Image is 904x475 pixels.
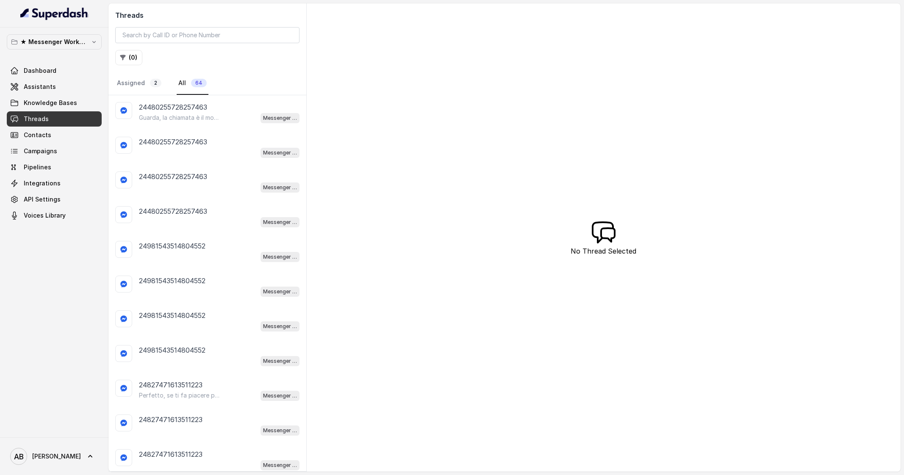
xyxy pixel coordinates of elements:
[263,426,297,435] p: Messenger Metodo FESPA v2
[263,253,297,261] p: Messenger Metodo FESPA v2
[24,99,77,107] span: Knowledge Bases
[7,445,102,468] a: [PERSON_NAME]
[139,102,207,112] p: 24480255728257463
[263,183,297,192] p: Messenger Metodo FESPA v2
[115,10,299,20] h2: Threads
[7,160,102,175] a: Pipelines
[139,276,205,286] p: 24981543514804552
[139,380,202,390] p: 24827471613511223
[14,452,24,461] text: AB
[7,95,102,110] a: Knowledge Bases
[139,345,205,355] p: 24981543514804552
[7,208,102,223] a: Voices Library
[115,50,142,65] button: (0)
[139,206,207,216] p: 24480255728257463
[24,179,61,188] span: Integrations
[150,79,161,87] span: 2
[20,37,88,47] p: ★ Messenger Workspace
[115,72,163,95] a: Assigned2
[263,218,297,226] p: Messenger Metodo FESPA v2
[139,171,207,182] p: 24480255728257463
[139,137,207,147] p: 24480255728257463
[7,79,102,94] a: Assistants
[7,34,102,50] button: ★ Messenger Workspace
[24,147,57,155] span: Campaigns
[24,195,61,204] span: API Settings
[263,357,297,365] p: Messenger Metodo FESPA v2
[139,391,220,400] p: Perfetto, se ti fa piacere possiamo fare una breve chiamata informativa di 5 minuti, gratuita e s...
[7,63,102,78] a: Dashboard
[32,452,81,461] span: [PERSON_NAME]
[7,127,102,143] a: Contacts
[191,79,207,87] span: 64
[263,461,297,469] p: Messenger Metodo FESPA v2
[7,192,102,207] a: API Settings
[24,83,56,91] span: Assistants
[7,111,102,127] a: Threads
[263,322,297,331] p: Messenger Metodo FESPA v2
[571,246,636,256] p: No Thread Selected
[20,7,89,20] img: light.svg
[24,131,51,139] span: Contacts
[177,72,208,95] a: All64
[263,149,297,157] p: Messenger Metodo FESPA v2
[7,176,102,191] a: Integrations
[24,66,56,75] span: Dashboard
[24,115,49,123] span: Threads
[24,163,51,171] span: Pipelines
[24,211,66,220] span: Voices Library
[139,414,202,425] p: 24827471613511223
[263,287,297,296] p: Messenger Metodo FESPA v2
[139,113,220,122] p: Guarda, la chiamata è il modo migliore per capire cosa fa al caso tuo, è gratuita e senza impegno...
[263,114,297,122] p: Messenger Metodo FESPA v2
[139,310,205,320] p: 24981543514804552
[139,449,202,459] p: 24827471613511223
[115,27,299,43] input: Search by Call ID or Phone Number
[115,72,299,95] nav: Tabs
[139,241,205,251] p: 24981543514804552
[263,392,297,400] p: Messenger Metodo FESPA v2
[7,144,102,159] a: Campaigns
